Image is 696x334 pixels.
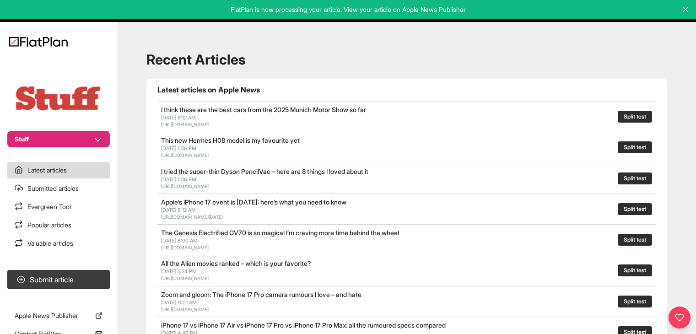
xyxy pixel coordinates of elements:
a: Submitted articles [7,180,110,197]
button: Submit article [7,270,110,289]
span: [DATE] 11:01 AM [161,299,197,306]
p: FlatPlan is now processing your article. View your article on Apple News Publisher [6,5,690,14]
a: The Genesis Electrified GV70 is so magical I’m craving more time behind the wheel [161,229,399,237]
a: Apple’s iPhone 17 event is [DATE]: here’s what you need to know [161,198,346,206]
button: Split test [618,141,652,153]
span: [DATE] 8:12 AM [161,114,196,121]
button: Split test [618,203,652,215]
a: Evergreen Tool [7,199,110,215]
a: Valuable articles [7,235,110,252]
button: Split test [618,264,652,276]
a: Latest articles [7,162,110,178]
a: This new Hermès H08 model is my favourite yet [161,136,300,144]
button: Split test [618,172,652,184]
button: Split test [618,296,652,307]
h1: Latest articles on Apple News [157,84,656,95]
a: [URL][DOMAIN_NAME] [161,152,209,158]
a: I tried the super-thin Dyson PencilVac – here are 8 things I loved about it [161,167,368,175]
span: [DATE] 1:36 PM [161,145,196,151]
a: Apple News Publisher [7,307,110,324]
img: Publication Logo [13,84,104,113]
a: [URL][DOMAIN_NAME][DATE] [161,214,223,220]
img: Logo [9,37,68,47]
a: [URL][DOMAIN_NAME] [161,183,209,189]
a: [URL][DOMAIN_NAME] [161,245,209,250]
a: All the Alien movies ranked – which is your favorite? [161,259,311,267]
span: [DATE] 8:00 AM [161,237,198,244]
a: I think these are the best cars from the 2025 Munich Motor Show so far [161,106,366,113]
a: iPhone 17 vs iPhone 17 Air vs iPhone 17 Pro vs iPhone 17 Pro Max: all the rumoured specs compared [161,321,446,329]
a: [URL][DOMAIN_NAME] [161,307,209,312]
a: [URL][DOMAIN_NAME] [161,275,209,281]
a: Popular articles [7,217,110,233]
a: [URL][DOMAIN_NAME] [161,122,209,127]
h1: Recent Articles [146,51,667,68]
span: [DATE] 9:12 AM [161,207,196,213]
span: [DATE] 5:24 PM [161,268,197,275]
button: Split test [618,234,652,246]
button: Stuff [7,131,110,147]
button: Split test [618,111,652,123]
span: [DATE] 1:36 PM [161,176,196,183]
a: Zoom and gloom: The iPhone 17 Pro camera rumours I love – and hate [161,291,361,298]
